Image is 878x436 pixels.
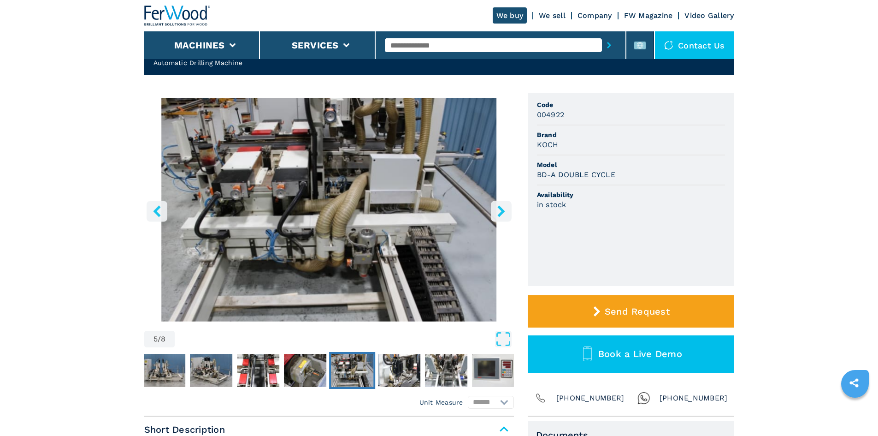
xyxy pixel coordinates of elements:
button: submit-button [602,35,616,56]
button: right-button [491,201,512,221]
img: 845a0f168b1cbd3f617a6ae318ba67c2 [190,354,232,387]
img: da225519b6c7681d4e25170f6b855376 [425,354,467,387]
img: Ferwood [144,6,211,26]
button: Open Fullscreen [177,331,511,347]
img: 1a552008b2f4d11b33ddbc699bd9ea06 [378,354,420,387]
h3: in stock [537,199,566,210]
span: 5 [153,335,158,343]
span: Book a Live Demo [598,348,682,359]
button: Go to Slide 5 [329,352,375,389]
button: Go to Slide 1 [141,352,187,389]
button: Machines [174,40,225,51]
span: [PHONE_NUMBER] [556,392,625,405]
img: b2bec6bbe3c5a6a1dc3ad332eea18d09 [143,354,185,387]
button: left-button [147,201,167,221]
span: Brand [537,130,725,139]
a: FW Magazine [624,11,673,20]
img: Phone [534,392,547,405]
iframe: Chat [839,394,871,429]
a: We sell [539,11,566,20]
span: Code [537,100,725,109]
h3: 004922 [537,109,565,120]
button: Go to Slide 7 [423,352,469,389]
span: Send Request [605,306,670,317]
img: b0f8fb9777eac699a264697b5613eaba [284,354,326,387]
img: Whatsapp [637,392,650,405]
button: Services [292,40,339,51]
nav: Thumbnail Navigation [141,352,511,389]
div: Contact us [655,31,734,59]
button: Go to Slide 6 [376,352,422,389]
img: Automatic Drilling Machine KOCH BD-A DOUBLE CYCLE [144,98,514,322]
span: 8 [161,335,165,343]
h3: KOCH [537,139,559,150]
span: / [158,335,161,343]
img: d6ab952c4eb153cba23f3b0c9d4d213b [237,354,279,387]
a: We buy [493,7,527,24]
button: Go to Slide 2 [188,352,234,389]
img: c7c2a360c7c5f2efa19319864f0e700f [331,354,373,387]
h3: BD-A DOUBLE CYCLE [537,169,615,180]
em: Unit Measure [419,398,463,407]
button: Send Request [528,295,734,328]
a: sharethis [843,371,866,394]
button: Go to Slide 8 [470,352,516,389]
h2: Automatic Drilling Machine [153,58,327,67]
span: Model [537,160,725,169]
button: Go to Slide 3 [235,352,281,389]
button: Book a Live Demo [528,335,734,373]
img: e1171ecb7e3a60438f24e5e49e3bce02 [472,354,514,387]
img: Contact us [664,41,673,50]
button: Go to Slide 4 [282,352,328,389]
div: Go to Slide 5 [144,98,514,322]
span: [PHONE_NUMBER] [660,392,728,405]
span: Availability [537,190,725,199]
a: Video Gallery [684,11,734,20]
a: Company [577,11,612,20]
